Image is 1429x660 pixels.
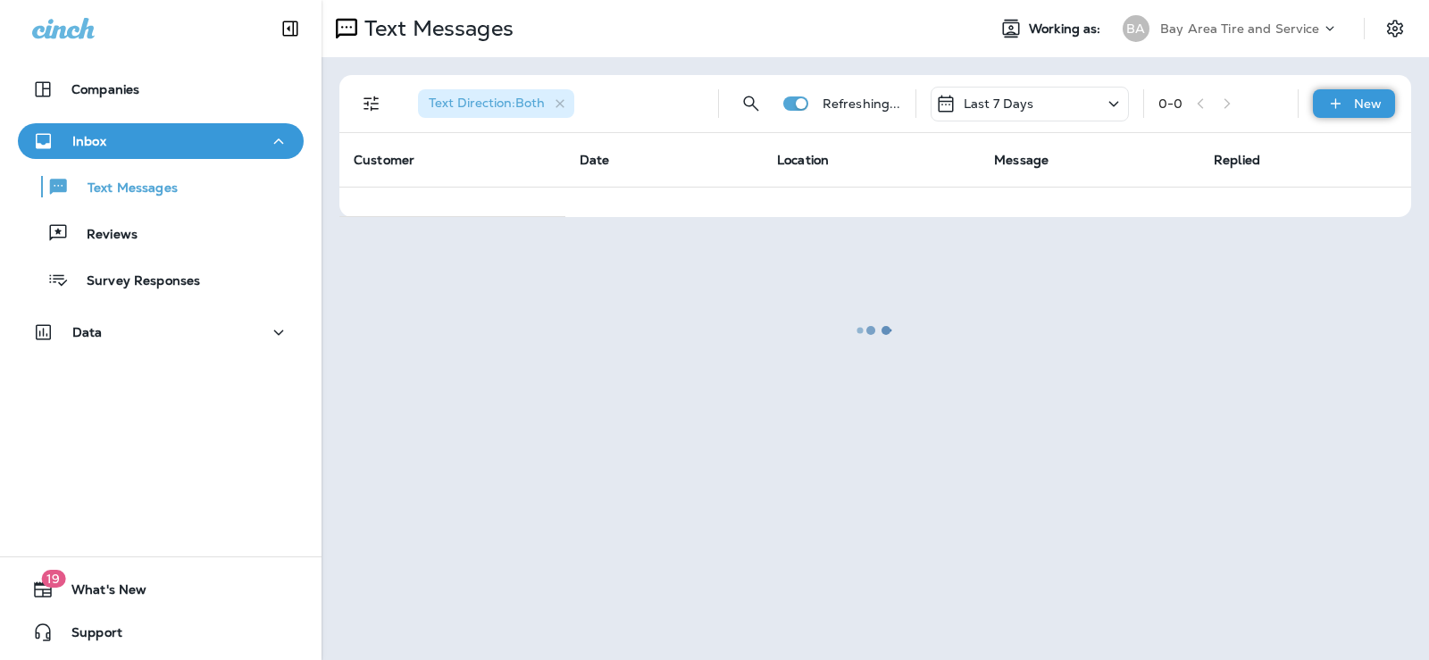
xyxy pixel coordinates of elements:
button: Survey Responses [18,261,304,298]
button: Reviews [18,214,304,252]
button: Text Messages [18,168,304,205]
button: Inbox [18,123,304,159]
button: Companies [18,71,304,107]
p: Companies [71,82,139,96]
p: New [1354,96,1382,111]
button: Collapse Sidebar [265,11,315,46]
p: Survey Responses [69,273,200,290]
button: Data [18,314,304,350]
p: Text Messages [70,180,178,197]
p: Reviews [69,227,138,244]
p: Inbox [72,134,106,148]
span: Support [54,625,122,647]
span: What's New [54,582,146,604]
button: Support [18,614,304,650]
p: Data [72,325,103,339]
button: 19What's New [18,572,304,607]
span: 19 [41,570,65,588]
